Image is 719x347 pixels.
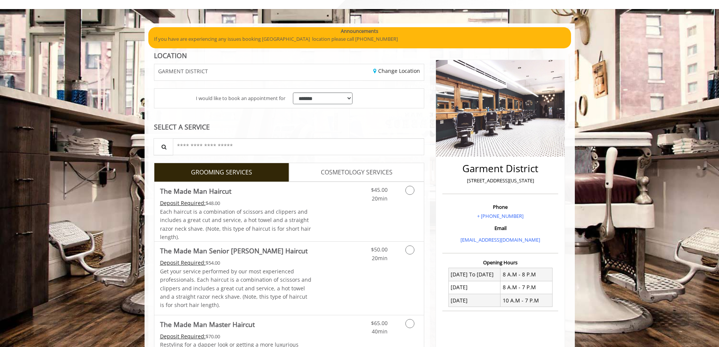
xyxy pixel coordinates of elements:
span: GARMENT DISTRICT [158,68,208,74]
td: [DATE] [448,294,500,307]
td: [DATE] [448,281,500,294]
span: $50.00 [371,246,388,253]
td: [DATE] To [DATE] [448,268,500,281]
span: This service needs some Advance to be paid before we block your appointment [160,199,206,207]
p: Get your service performed by our most experienced professionals. Each haircut is a combination o... [160,267,312,310]
b: The Made Man Senior [PERSON_NAME] Haircut [160,245,308,256]
span: $45.00 [371,186,388,193]
b: LOCATION [154,51,187,60]
div: $48.00 [160,199,312,207]
div: $54.00 [160,259,312,267]
span: I would like to book an appointment for [196,94,285,102]
span: $65.00 [371,319,388,327]
div: $70.00 [160,332,312,341]
h3: Phone [444,204,556,210]
b: The Made Man Master Haircut [160,319,255,330]
td: 8 A.M - 8 P.M [500,268,553,281]
span: 20min [372,254,388,262]
b: The Made Man Haircut [160,186,231,196]
td: 10 A.M - 7 P.M [500,294,553,307]
h2: Garment District [444,163,556,174]
span: COSMETOLOGY SERVICES [321,168,393,177]
span: This service needs some Advance to be paid before we block your appointment [160,333,206,340]
a: + [PHONE_NUMBER] [477,213,523,219]
td: 8 A.M - 7 P.M [500,281,553,294]
p: [STREET_ADDRESS][US_STATE] [444,177,556,185]
b: Announcements [341,27,378,35]
h3: Opening Hours [442,260,558,265]
h3: Email [444,225,556,231]
span: This service needs some Advance to be paid before we block your appointment [160,259,206,266]
span: 40min [372,328,388,335]
div: SELECT A SERVICE [154,123,425,131]
button: Service Search [154,138,173,155]
span: GROOMING SERVICES [191,168,252,177]
a: [EMAIL_ADDRESS][DOMAIN_NAME] [460,236,540,243]
span: 20min [372,195,388,202]
span: Each haircut is a combination of scissors and clippers and includes a great cut and service, a ho... [160,208,311,241]
a: Change Location [373,67,420,74]
p: If you have are experiencing any issues booking [GEOGRAPHIC_DATA] location please call [PHONE_NUM... [154,35,565,43]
